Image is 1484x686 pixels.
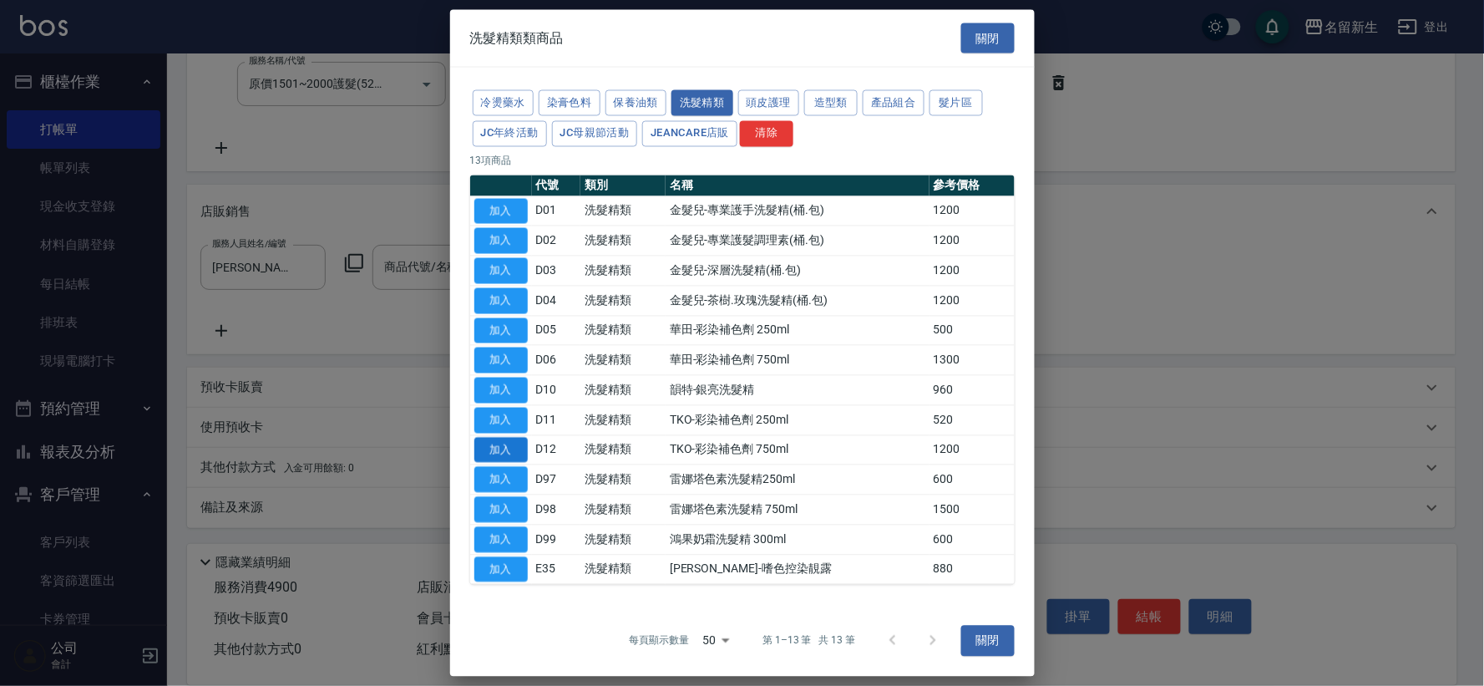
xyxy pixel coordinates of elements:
td: 600 [929,465,1015,495]
td: 韻特-銀亮洗髮精 [666,375,929,405]
button: 冷燙藥水 [473,90,534,116]
button: 加入 [474,287,528,313]
button: 加入 [474,378,528,404]
button: 加入 [474,198,528,224]
button: 加入 [474,258,528,284]
th: 類別 [580,175,666,196]
td: 1200 [929,196,1015,226]
p: 每頁顯示數量 [629,633,689,648]
td: 洗髮精類 [580,405,666,435]
td: 洗髮精類 [580,286,666,316]
td: 雷娜塔色素洗髮精250ml [666,465,929,495]
td: 520 [929,405,1015,435]
td: 洗髮精類 [580,345,666,375]
button: JeanCare店販 [642,120,737,146]
td: 華田-彩染補色劑 750ml [666,345,929,375]
button: 加入 [474,556,528,582]
td: 洗髮精類 [580,196,666,226]
button: 頭皮護理 [738,90,800,116]
button: 加入 [474,497,528,523]
button: 清除 [740,120,793,146]
td: 洗髮精類 [580,256,666,286]
td: 金髮兒-茶樹.玫瑰洗髮精(桶.包) [666,286,929,316]
td: 880 [929,555,1015,585]
td: 洗髮精類 [580,226,666,256]
button: 加入 [474,467,528,493]
td: 1200 [929,286,1015,316]
button: 加入 [474,318,528,343]
p: 13 項商品 [470,153,1015,168]
td: 洗髮精類 [580,495,666,525]
td: 1300 [929,345,1015,375]
button: JC年終活動 [473,120,547,146]
td: 1200 [929,226,1015,256]
td: 雷娜塔色素洗髮精 750ml [666,495,929,525]
td: D12 [532,435,581,465]
td: D03 [532,256,581,286]
td: 960 [929,375,1015,405]
td: D06 [532,345,581,375]
td: 600 [929,525,1015,555]
td: 500 [929,316,1015,346]
td: 1200 [929,435,1015,465]
button: 加入 [474,437,528,463]
td: D97 [532,465,581,495]
td: 1500 [929,495,1015,525]
td: D11 [532,405,581,435]
td: D05 [532,316,581,346]
button: 關閉 [961,626,1015,657]
td: 洗髮精類 [580,525,666,555]
td: 鴻果奶霜洗髮精 300ml [666,525,929,555]
button: 加入 [474,228,528,254]
td: 金髮兒-專業護手洗髮精(桶.包) [666,196,929,226]
td: D02 [532,226,581,256]
button: 髮片區 [929,90,983,116]
button: 造型類 [804,90,858,116]
td: 華田-彩染補色劑 250ml [666,316,929,346]
th: 參考價格 [929,175,1015,196]
td: D99 [532,525,581,555]
button: 加入 [474,348,528,373]
button: 加入 [474,526,528,552]
td: D10 [532,375,581,405]
button: 染膏色料 [539,90,600,116]
td: 洗髮精類 [580,555,666,585]
div: 50 [696,618,736,663]
td: D01 [532,196,581,226]
span: 洗髮精類類商品 [470,29,564,46]
td: D04 [532,286,581,316]
button: 關閉 [961,23,1015,53]
button: 產品組合 [863,90,924,116]
td: 洗髮精類 [580,435,666,465]
td: 洗髮精類 [580,375,666,405]
button: 洗髮精類 [671,90,733,116]
td: TKO-彩染補色劑 250ml [666,405,929,435]
button: 保養油類 [605,90,667,116]
td: D98 [532,495,581,525]
td: 1200 [929,256,1015,286]
td: 金髮兒-深層洗髮精(桶.包) [666,256,929,286]
button: 加入 [474,407,528,433]
th: 名稱 [666,175,929,196]
td: TKO-彩染補色劑 750ml [666,435,929,465]
button: JC母親節活動 [552,120,638,146]
td: E35 [532,555,581,585]
td: [PERSON_NAME]-嗜色控染靚露 [666,555,929,585]
td: 洗髮精類 [580,316,666,346]
td: 洗髮精類 [580,465,666,495]
td: 金髮兒-專業護髮調理素(桶.包) [666,226,929,256]
th: 代號 [532,175,581,196]
p: 第 1–13 筆 共 13 筆 [762,633,855,648]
